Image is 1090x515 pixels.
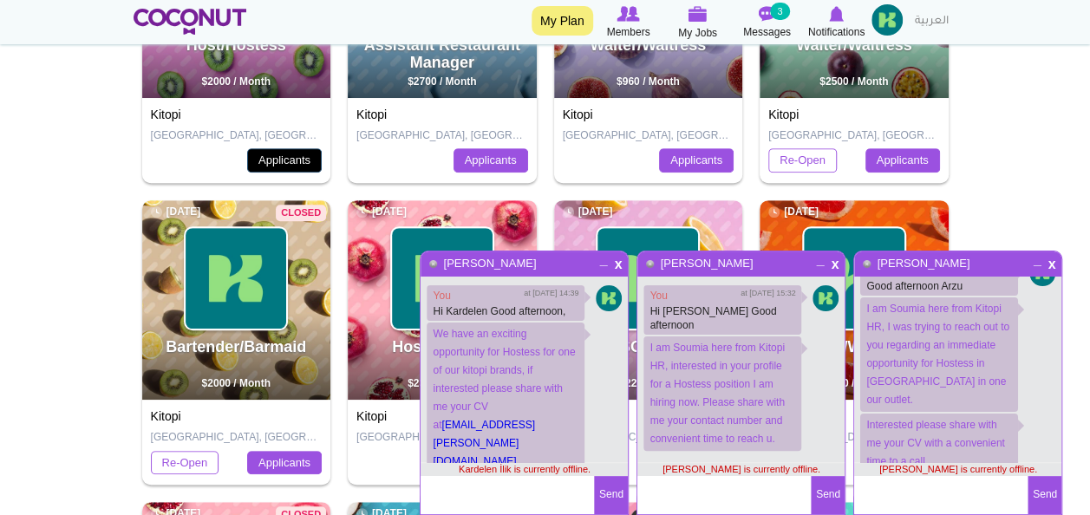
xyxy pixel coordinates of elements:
span: Members [606,23,649,41]
span: Close [828,256,843,269]
a: My Plan [532,6,593,36]
span: Minimize [813,254,828,264]
span: $2500 / Month [819,75,888,88]
button: Send [594,476,628,514]
small: 3 [770,3,789,20]
a: Applicants [247,451,322,475]
a: Messages Messages 3 [733,4,802,41]
span: My Jobs [678,24,717,42]
a: Browse Members Members [594,4,663,41]
span: Minimize [1030,254,1045,264]
span: [DATE] [356,205,407,219]
span: $2000 / Month [202,377,271,389]
button: Send [1028,476,1061,514]
p: Hi Kardelen Good afternoon, [433,304,578,318]
a: [EMAIL_ADDRESS][PERSON_NAME][DOMAIN_NAME] [433,419,534,467]
p: Interested please share with me your CV with a convenient time to a call. [860,414,1018,473]
img: Messages [759,6,776,22]
a: Kitopi [151,409,181,423]
a: My Jobs My Jobs [663,4,733,42]
p: I am Soumia here from Kitopi HR, I was trying to reach out to you regarding an immediate opportun... [860,297,1018,412]
a: [PERSON_NAME] [876,257,970,270]
p: Good afternoon Arzu [866,279,1012,293]
a: [PERSON_NAME] [659,257,754,270]
a: Applicants [865,148,940,173]
p: [GEOGRAPHIC_DATA], [GEOGRAPHIC_DATA] [356,128,528,143]
a: Applicants [454,148,528,173]
a: Applicants [247,148,322,173]
span: $2300 / Month [408,377,476,389]
p: I am Soumia here from Kitopi HR, interested in your profile for a Hostess position I am hiring no... [643,336,801,451]
img: eef487_23715ab360904fa2b3be013b50cad3d3~mv2.jpg [596,285,622,311]
span: $2000 / Month [202,75,271,88]
a: Waiter/Waitress [796,36,912,54]
span: Messages [743,23,791,41]
img: Notifications [829,6,844,22]
a: Kitopi [563,108,593,121]
a: Applicants [659,148,734,173]
a: Kitopi [768,108,799,121]
img: My Jobs [689,6,708,22]
p: [GEOGRAPHIC_DATA], [GEOGRAPHIC_DATA] [356,430,528,445]
p: [GEOGRAPHIC_DATA], [GEOGRAPHIC_DATA] [151,430,323,445]
button: Send [811,476,845,514]
a: Kitopi [356,108,387,121]
a: You [433,290,450,302]
div: Kardelen İlik is currently offline. [421,462,628,476]
a: [PERSON_NAME] [442,257,537,270]
a: You [649,290,667,302]
span: $2700 / Month [408,75,476,88]
a: Waiter/Waitress [590,36,706,54]
span: $960 / Month [617,75,680,88]
span: at [DATE] 15:32 [741,288,795,299]
span: [DATE] [768,205,819,219]
a: Notifications Notifications [802,4,871,41]
p: [GEOGRAPHIC_DATA], [GEOGRAPHIC_DATA] [151,128,323,143]
span: Close [611,256,626,269]
img: eef487_23715ab360904fa2b3be013b50cad3d3~mv2.jpg [813,285,839,311]
span: at [DATE] 14:39 [524,288,578,299]
p: [GEOGRAPHIC_DATA], [GEOGRAPHIC_DATA] [768,128,940,143]
img: Kitopi [392,228,493,329]
span: [DATE] [151,205,201,219]
a: Kitopi [151,108,181,121]
img: Kitopi [804,228,904,329]
a: Re-Open [151,451,219,475]
span: [DATE] [563,205,613,219]
p: [GEOGRAPHIC_DATA], [GEOGRAPHIC_DATA] [563,128,734,143]
a: Host/Hostess [392,338,492,355]
div: [PERSON_NAME] is currently offline. [854,462,1061,476]
span: Close [1045,256,1060,269]
img: Kitopi [597,228,698,329]
span: Notifications [808,23,865,41]
img: Browse Members [617,6,639,22]
span: Closed [276,205,326,221]
a: Kitopi [356,409,387,423]
a: Assistant Restaurant Manager [364,36,520,71]
p: We have an exciting opportunity for Hostess for one of our kitopi brands, if interested please sh... [427,323,584,473]
div: [PERSON_NAME] is currently offline. [637,462,845,476]
a: Bartender/Barmaid [166,338,306,355]
img: Home [134,9,247,35]
span: Minimize [597,254,611,264]
a: Host/Hostess [186,36,286,54]
a: العربية [906,4,957,39]
img: Kitopi [186,228,286,329]
p: Hi [PERSON_NAME] Good afternoon [649,304,795,332]
a: Re-Open [768,148,837,173]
